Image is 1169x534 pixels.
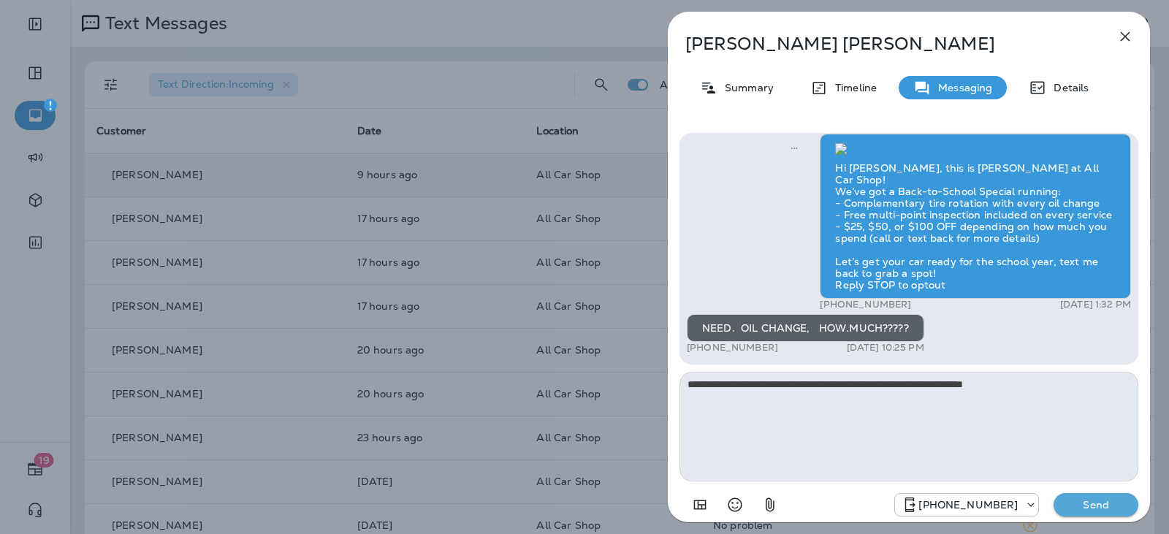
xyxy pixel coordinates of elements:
[918,499,1018,511] p: [PHONE_NUMBER]
[895,496,1038,514] div: +1 (689) 265-4479
[847,342,924,354] p: [DATE] 10:25 PM
[717,82,774,94] p: Summary
[687,342,778,354] p: [PHONE_NUMBER]
[931,82,992,94] p: Messaging
[687,314,924,342] div: NEED. OIL CHANGE, HOW.MUCH?????
[1046,82,1089,94] p: Details
[720,490,750,519] button: Select an emoji
[820,134,1131,299] div: Hi [PERSON_NAME], this is [PERSON_NAME] at All Car Shop! We’ve got a Back-to-School Special runni...
[791,140,798,153] span: Sent
[835,143,847,155] img: twilio-download
[828,82,877,94] p: Timeline
[1065,498,1127,511] p: Send
[685,34,1084,54] p: [PERSON_NAME] [PERSON_NAME]
[1054,493,1138,516] button: Send
[1060,299,1131,310] p: [DATE] 1:32 PM
[820,299,911,310] p: [PHONE_NUMBER]
[685,490,715,519] button: Add in a premade template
